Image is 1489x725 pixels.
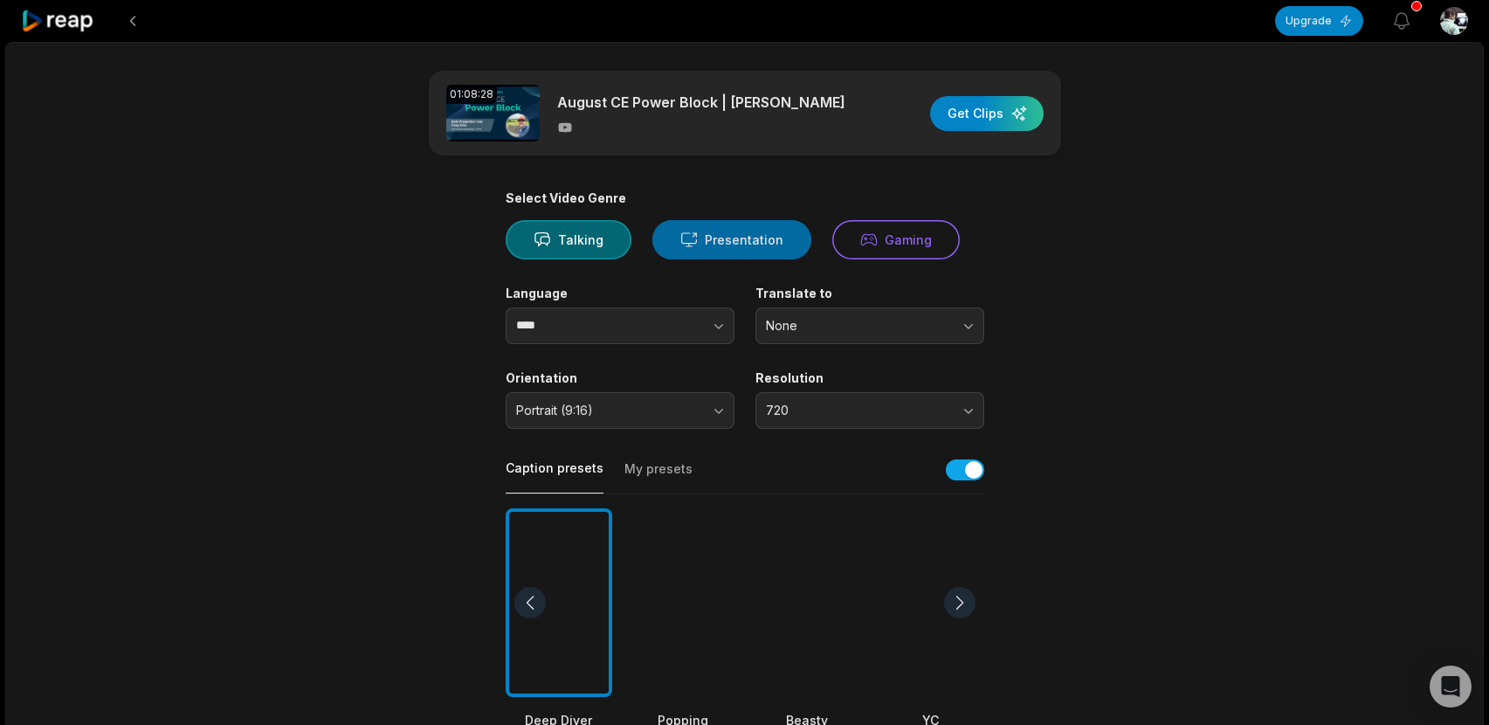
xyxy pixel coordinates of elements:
[516,403,700,418] span: Portrait (9:16)
[930,96,1044,131] button: Get Clips
[624,460,693,494] button: My presets
[557,92,845,113] p: August CE Power Block | [PERSON_NAME]
[755,307,984,344] button: None
[506,220,631,259] button: Talking
[506,190,984,206] div: Select Video Genre
[755,286,984,301] label: Translate to
[755,370,984,386] label: Resolution
[1275,6,1363,36] button: Upgrade
[1430,666,1472,708] div: Open Intercom Messenger
[506,370,734,386] label: Orientation
[652,220,811,259] button: Presentation
[755,392,984,429] button: 720
[446,85,497,104] div: 01:08:28
[832,220,960,259] button: Gaming
[506,459,603,494] button: Caption presets
[766,403,949,418] span: 720
[506,392,734,429] button: Portrait (9:16)
[506,286,734,301] label: Language
[766,318,949,334] span: None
